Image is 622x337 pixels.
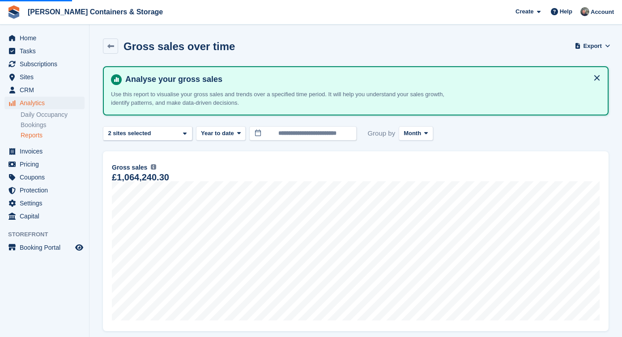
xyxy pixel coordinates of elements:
[21,131,85,140] a: Reports
[21,111,85,119] a: Daily Occupancy
[112,163,147,172] span: Gross sales
[367,126,395,141] span: Group by
[399,126,433,141] button: Month
[124,40,235,52] h2: Gross sales over time
[20,71,73,83] span: Sites
[74,242,85,253] a: Preview store
[111,90,447,107] p: Use this report to visualise your gross sales and trends over a specified time period. It will he...
[7,5,21,19] img: stora-icon-8386f47178a22dfd0bd8f6a31ec36ba5ce8667c1dd55bd0f319d3a0aa187defe.svg
[576,38,609,53] button: Export
[584,42,602,51] span: Export
[4,97,85,109] a: menu
[21,121,85,129] a: Bookings
[404,129,421,138] span: Month
[20,241,73,254] span: Booking Portal
[4,184,85,196] a: menu
[20,145,73,158] span: Invoices
[8,230,89,239] span: Storefront
[196,126,246,141] button: Year to date
[4,45,85,57] a: menu
[20,184,73,196] span: Protection
[20,58,73,70] span: Subscriptions
[515,7,533,16] span: Create
[20,210,73,222] span: Capital
[24,4,166,19] a: [PERSON_NAME] Containers & Storage
[107,129,154,138] div: 2 sites selected
[122,74,601,85] h4: Analyse your gross sales
[591,8,614,17] span: Account
[4,241,85,254] a: menu
[201,129,234,138] span: Year to date
[20,32,73,44] span: Home
[560,7,572,16] span: Help
[4,58,85,70] a: menu
[4,171,85,183] a: menu
[580,7,589,16] img: Adam Greenhalgh
[20,84,73,96] span: CRM
[151,164,156,170] img: icon-info-grey-7440780725fd019a000dd9b08b2336e03edf1995a4989e88bcd33f0948082b44.svg
[4,197,85,209] a: menu
[4,32,85,44] a: menu
[4,84,85,96] a: menu
[4,158,85,171] a: menu
[20,45,73,57] span: Tasks
[20,158,73,171] span: Pricing
[20,171,73,183] span: Coupons
[112,174,169,181] div: £1,064,240.30
[4,145,85,158] a: menu
[4,210,85,222] a: menu
[4,71,85,83] a: menu
[20,97,73,109] span: Analytics
[20,197,73,209] span: Settings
